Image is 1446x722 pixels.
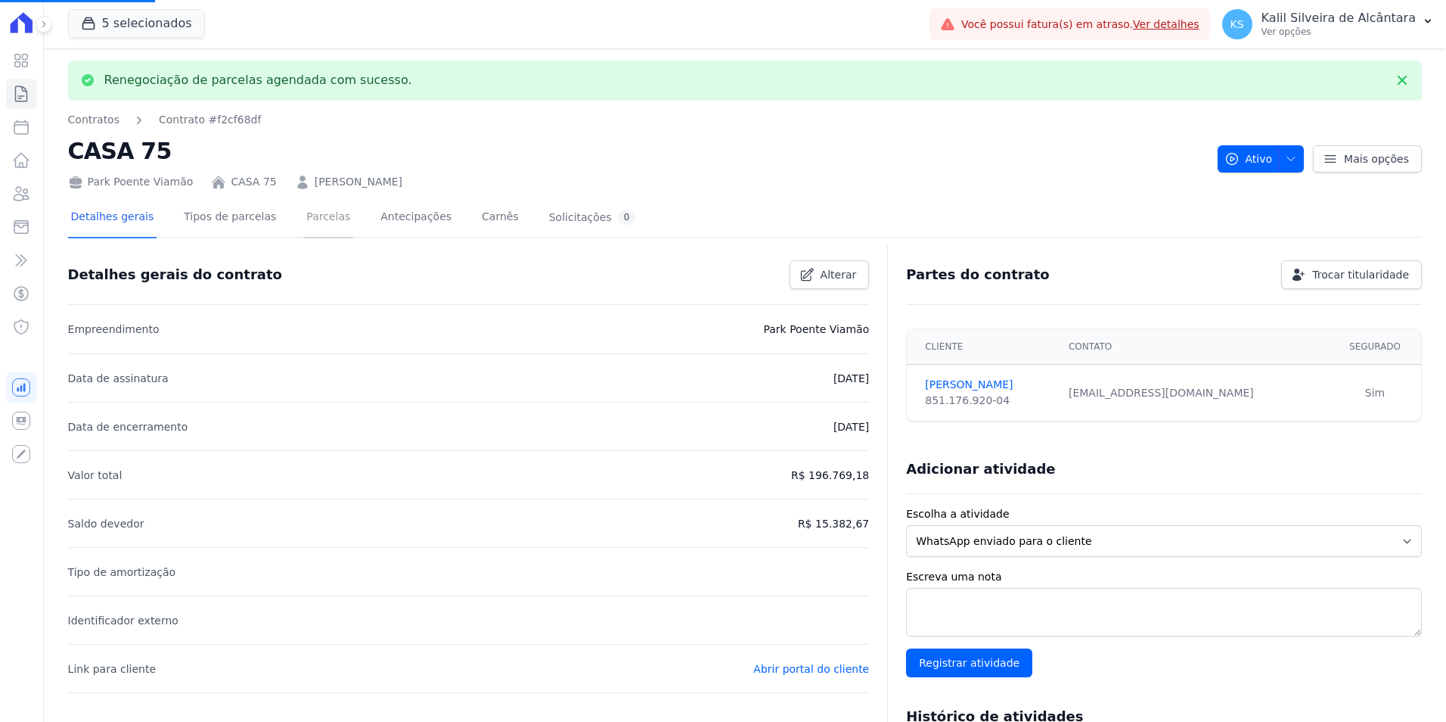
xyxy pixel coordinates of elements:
span: Mais opções [1344,151,1409,166]
h3: Adicionar atividade [906,460,1055,478]
p: [DATE] [833,369,869,387]
a: Parcelas [303,198,353,238]
a: Trocar titularidade [1281,260,1422,289]
a: Solicitações0 [546,198,639,238]
p: Tipo de amortização [68,563,176,581]
button: 5 selecionados [68,9,205,38]
a: Mais opções [1313,145,1422,173]
div: [EMAIL_ADDRESS][DOMAIN_NAME] [1069,385,1320,401]
button: KS Kalil Silveira de Alcântara Ver opções [1210,3,1446,45]
th: Segurado [1329,329,1421,365]
p: Data de assinatura [68,369,169,387]
span: Alterar [821,267,857,282]
td: Sim [1329,365,1421,422]
h3: Detalhes gerais do contrato [68,266,282,284]
a: Contrato #f2cf68df [159,112,261,128]
label: Escolha a atividade [906,506,1422,522]
h3: Partes do contrato [906,266,1050,284]
label: Escreva uma nota [906,569,1422,585]
a: Ver detalhes [1133,18,1199,30]
a: Carnês [479,198,522,238]
p: Data de encerramento [68,418,188,436]
a: Abrir portal do cliente [753,663,869,675]
nav: Breadcrumb [68,112,262,128]
div: Solicitações [549,210,636,225]
a: Detalhes gerais [68,198,157,238]
p: Ver opções [1261,26,1416,38]
p: Link para cliente [68,660,156,678]
span: Trocar titularidade [1312,267,1409,282]
p: Saldo devedor [68,515,144,533]
p: Valor total [68,466,123,484]
div: 0 [618,210,636,225]
p: [DATE] [833,418,869,436]
a: Contratos [68,112,119,128]
p: R$ 15.382,67 [798,515,869,533]
a: Alterar [790,260,870,289]
div: 851.176.920-04 [925,393,1050,409]
p: Identificador externo [68,612,178,630]
h2: CASA 75 [68,134,1206,168]
p: Kalil Silveira de Alcântara [1261,11,1416,26]
th: Cliente [907,329,1060,365]
a: [PERSON_NAME] [315,174,402,190]
nav: Breadcrumb [68,112,1206,128]
a: [PERSON_NAME] [925,377,1050,393]
span: Você possui fatura(s) em atraso. [961,17,1199,33]
div: Park Poente Viamão [68,174,194,190]
a: Antecipações [377,198,455,238]
a: CASA 75 [231,174,276,190]
p: Renegociação de parcelas agendada com sucesso. [104,73,412,88]
th: Contato [1060,329,1329,365]
span: Ativo [1224,145,1273,173]
button: Ativo [1218,145,1305,173]
p: Empreendimento [68,320,160,338]
p: Park Poente Viamão [763,320,869,338]
span: KS [1230,19,1244,30]
p: R$ 196.769,18 [791,466,869,484]
input: Registrar atividade [906,649,1032,677]
a: Tipos de parcelas [181,198,279,238]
